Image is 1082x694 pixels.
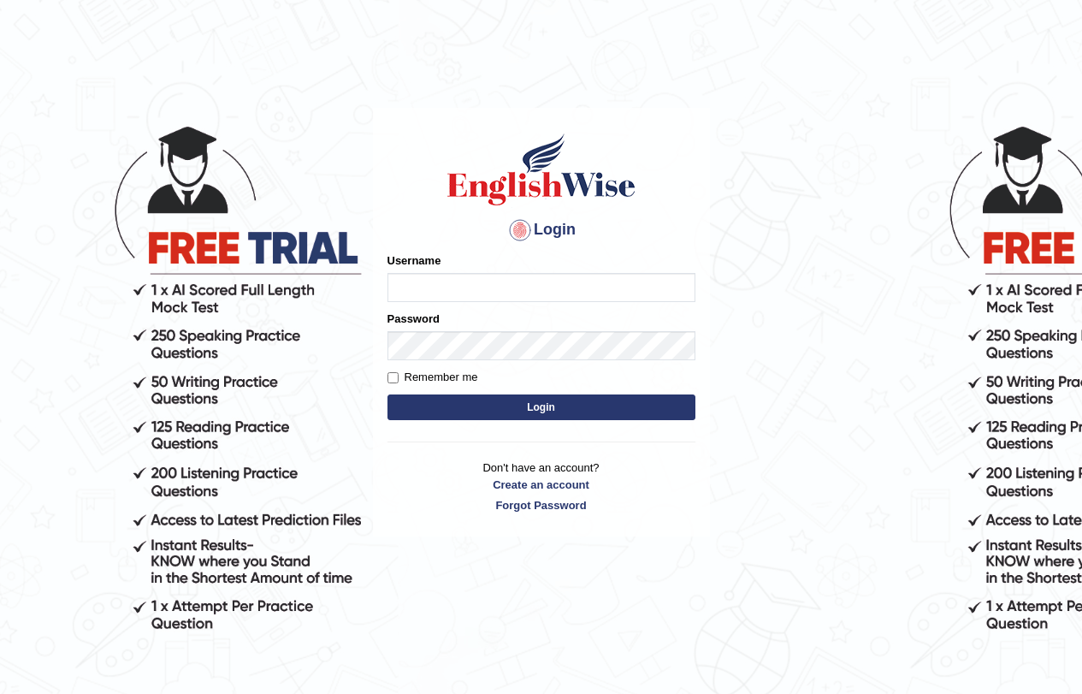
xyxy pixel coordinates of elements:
p: Don't have an account? [387,460,695,513]
a: Create an account [387,477,695,493]
button: Login [387,394,695,420]
label: Username [387,252,441,269]
label: Password [387,311,440,327]
input: Remember me [387,372,399,383]
a: Forgot Password [387,497,695,513]
label: Remember me [387,369,478,386]
h4: Login [387,217,695,244]
img: Logo of English Wise sign in for intelligent practice with AI [444,131,639,208]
